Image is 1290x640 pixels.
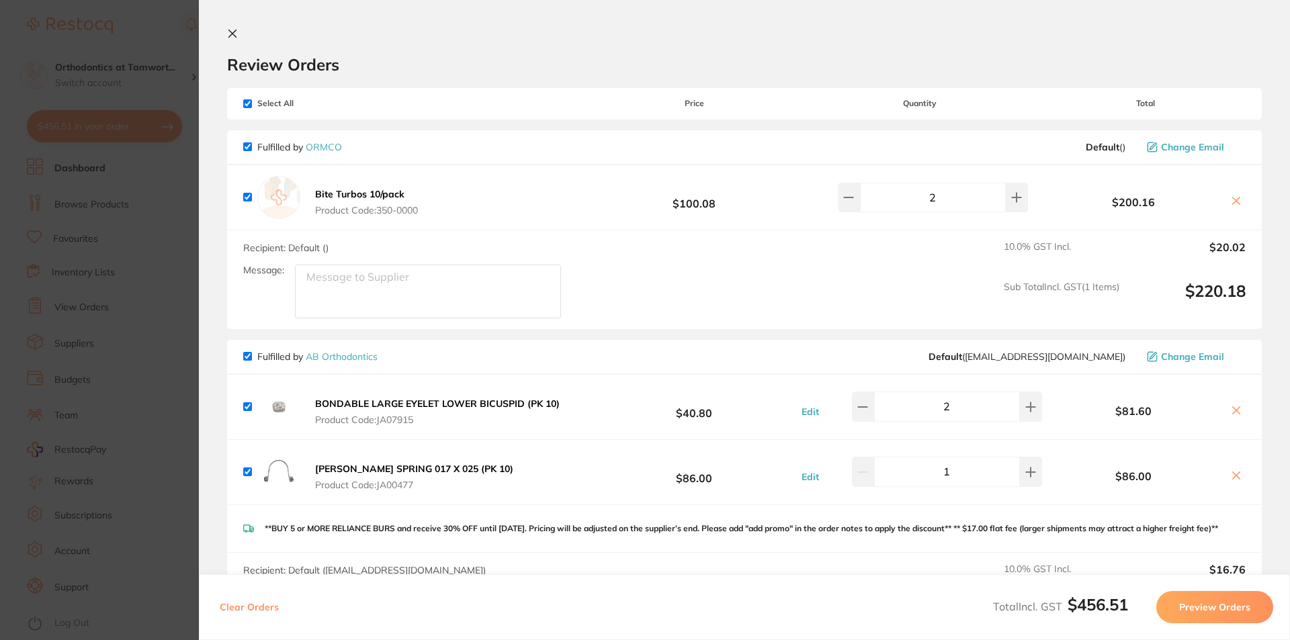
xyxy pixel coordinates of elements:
p: Fulfilled by [257,142,342,152]
span: Product Code: JA07915 [315,414,560,425]
button: [PERSON_NAME] SPRING 017 X 025 (PK 10) Product Code:JA00477 [311,463,517,491]
span: Product Code: JA00477 [315,479,513,490]
button: Preview Orders [1156,591,1273,623]
span: Product Code: 350-0000 [315,205,418,216]
button: Bite Turbos 10/pack Product Code:350-0000 [311,188,422,216]
img: ZXk4aThvZg [257,451,300,494]
button: Clear Orders [216,591,283,623]
b: $86.00 [594,459,794,484]
b: Bite Turbos 10/pack [315,188,404,200]
p: Fulfilled by [257,351,378,362]
span: Recipient: Default ( ) [243,242,329,254]
b: BONDABLE LARGE EYELET LOWER BICUSPID (PK 10) [315,398,560,410]
b: Default [929,351,962,363]
a: ORMCO [306,141,342,153]
b: $200.16 [1045,196,1221,208]
img: c2t1bTN6Zw [257,385,300,428]
button: BONDABLE LARGE EYELET LOWER BICUSPID (PK 10) Product Code:JA07915 [311,398,564,426]
b: $40.80 [594,394,794,419]
output: $220.18 [1130,281,1246,318]
button: Edit [798,406,823,418]
span: Change Email [1161,351,1224,362]
span: 10.0 % GST Incl. [1004,241,1119,271]
button: Change Email [1143,351,1246,363]
span: Sub Total Incl. GST ( 1 Items) [1004,281,1119,318]
b: $86.00 [1045,470,1221,482]
p: **BUY 5 or MORE RELIANCE BURS and receive 30% OFF until [DATE]. Pricing will be adjusted on the s... [265,524,1218,533]
span: Select All [243,99,378,108]
output: $16.76 [1130,563,1246,593]
span: Recipient: Default ( [EMAIL_ADDRESS][DOMAIN_NAME] ) [243,564,486,576]
b: [PERSON_NAME] SPRING 017 X 025 (PK 10) [315,463,513,475]
img: empty.jpg [257,176,300,219]
span: Change Email [1161,142,1224,152]
span: Quantity [795,99,1045,108]
output: $20.02 [1130,241,1246,271]
span: Total [1045,99,1246,108]
span: tahlia@ortho.com.au [929,351,1125,362]
h2: Review Orders [227,54,1262,75]
span: Total Incl. GST [993,600,1128,613]
span: 10.0 % GST Incl. [1004,563,1119,593]
b: $81.60 [1045,405,1221,417]
label: Message: [243,265,284,276]
b: $100.08 [594,185,794,210]
button: Change Email [1143,141,1246,153]
span: Price [594,99,794,108]
button: Edit [798,471,823,483]
a: AB Orthodontics [306,351,378,363]
b: Default [1086,141,1119,153]
span: ( ) [1086,142,1125,152]
b: $456.51 [1068,594,1128,614]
